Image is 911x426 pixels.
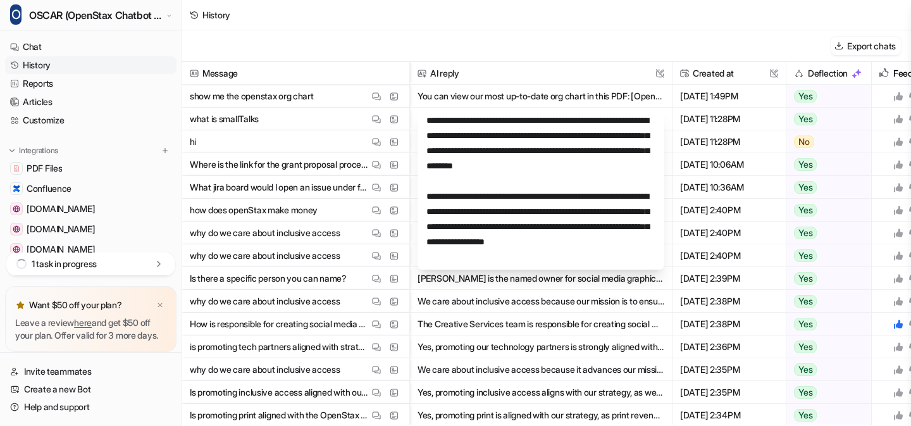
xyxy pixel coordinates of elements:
img: menu_add.svg [161,146,170,155]
a: Help and support [5,398,177,416]
span: [DATE] 2:39PM [678,267,781,290]
span: [DATE] 2:40PM [678,199,781,222]
p: 1 task in progress [32,258,97,270]
span: [DATE] 2:40PM [678,222,781,244]
p: What jira board would I open an issue under for a bug on the front-end of the website? [190,176,369,199]
span: [DATE] 11:28PM [678,130,781,153]
img: expand menu [8,146,16,155]
span: Yes [794,158,817,171]
img: x [156,301,164,310]
p: Where is the link for the grant proposal process? [190,153,369,176]
span: O [10,4,22,25]
button: We care about inclusive access because it advances our mission of education equity by ensuring al... [418,358,664,381]
button: smallTALKS is an initiative under our Diversity, Equity, and Inclusion efforts, offering recordin... [418,108,664,130]
span: [DATE] 11:28PM [678,108,781,130]
span: [DATE] 10:36AM [678,176,781,199]
p: Want $50 off your plan? [29,299,122,311]
button: Yes [786,335,864,358]
p: Is promoting inclusive access aligned with our strategy? [190,381,369,404]
span: PDF Files [27,162,62,175]
a: ConfluenceConfluence [5,180,177,197]
span: [DATE] 2:38PM [678,290,781,313]
button: Yes, promoting inclusive access aligns with our strategy, as we are committed to universal access... [418,381,664,404]
span: No [794,135,814,148]
button: Yes [786,222,864,244]
button: We care about inclusive access because our mission is to ensure all learners can access high-qual... [418,290,664,313]
button: The Creative Services team is responsible for creating social media graphics. You can find detail... [418,313,664,335]
div: History [202,8,230,22]
span: Yes [794,341,817,353]
p: Leave a review and get $50 off your plan. Offer valid for 3 more days. [15,316,166,342]
a: lucid.app[DOMAIN_NAME] [5,200,177,218]
p: How is responsible for creating social media graphics? [190,313,369,335]
span: Yes [794,249,817,262]
span: Message [187,62,404,85]
span: Yes [794,204,817,216]
p: how does openStax make money [190,199,318,222]
a: Customize [5,111,177,129]
button: Yes [786,85,864,108]
span: Yes [794,227,817,239]
p: why do we care about inclusive access [190,358,340,381]
p: hi [190,130,196,153]
p: why do we care about inclusive access [190,290,340,313]
a: Articles [5,93,177,111]
span: [DOMAIN_NAME] [27,223,95,235]
span: Yes [794,386,817,399]
p: show me the openstax org chart [190,85,314,108]
span: [DATE] 2:40PM [678,244,781,267]
img: Confluence [13,185,20,192]
span: Yes [794,409,817,422]
a: status.openstax.org[DOMAIN_NAME] [5,220,177,238]
button: Export chats [831,37,901,55]
a: here [74,317,92,328]
a: Chat [5,38,177,56]
span: Yes [794,90,817,103]
button: Yes [786,358,864,381]
button: [PERSON_NAME] is the named owner for social media graphics, and [PERSON_NAME] reviews creative as... [418,267,664,290]
button: Yes [786,244,864,267]
p: why do we care about inclusive access [190,244,340,267]
a: openstax.org[DOMAIN_NAME] [5,241,177,258]
p: what is smallTalks [190,108,259,130]
a: Reports [5,75,177,92]
span: OSCAR (OpenStax Chatbot and Assistance Resource) [29,6,163,24]
button: You can view our most up-to-date org chart in this PDF: [OpenStaxOrgChartMar2025.pdf]([URL] [418,85,664,108]
span: [DATE] 2:38PM [678,313,781,335]
p: why do we care about inclusive access [190,222,340,244]
p: Integrations [19,146,58,156]
button: Yes [786,176,864,199]
span: Yes [794,318,817,330]
span: Yes [794,113,817,125]
img: PDF Files [13,165,20,172]
span: AI reply [415,62,667,85]
h2: Deflection [808,62,848,85]
span: Yes [794,363,817,376]
span: Created at [678,62,781,85]
span: [DATE] 2:35PM [678,358,781,381]
span: [DATE] 2:36PM [678,335,781,358]
a: Invite teammates [5,363,177,380]
button: Yes [786,199,864,222]
img: status.openstax.org [13,225,20,233]
span: [DATE] 10:06AM [678,153,781,176]
span: Yes [794,181,817,194]
button: Yes [786,313,864,335]
button: Yes [786,153,864,176]
a: Create a new Bot [5,380,177,398]
span: Yes [794,272,817,285]
span: [DOMAIN_NAME] [27,203,95,215]
span: [DATE] 2:35PM [678,381,781,404]
img: openstax.org [13,246,20,253]
img: lucid.app [13,205,20,213]
button: Yes, promoting our technology partners is strongly aligned with our strategy, as collaborating wi... [418,335,664,358]
button: No [786,130,864,153]
a: History [5,56,177,74]
p: Is there a specific person you can name? [190,267,347,290]
button: Integrations [5,144,62,157]
button: Yes [786,108,864,130]
button: Yes [786,290,864,313]
a: PDF FilesPDF Files [5,160,177,177]
span: [DATE] 1:49PM [678,85,781,108]
img: star [15,300,25,310]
